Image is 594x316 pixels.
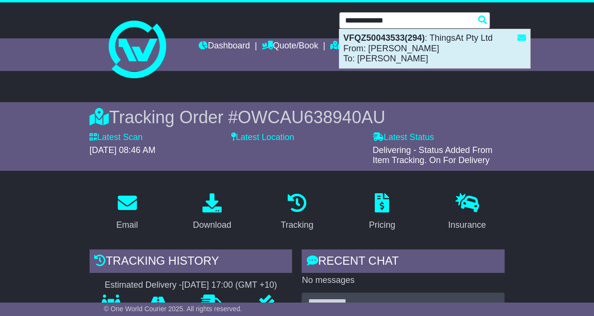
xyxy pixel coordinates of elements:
div: Tracking [280,219,313,232]
div: [DATE] 17:00 (GMT +10) [182,280,277,291]
label: Latest Location [231,132,294,143]
a: Insurance [442,190,492,235]
a: Email [110,190,144,235]
a: Quote/Book [262,38,318,55]
span: [DATE] 08:46 AM [90,145,156,155]
label: Latest Status [372,132,434,143]
a: Pricing [362,190,401,235]
span: Delivering - Status Added From Item Tracking. On For Delivery [372,145,492,165]
div: Estimated Delivery - [90,280,292,291]
span: © One World Courier 2025. All rights reserved. [104,305,242,313]
a: Download [187,190,237,235]
div: Insurance [448,219,486,232]
a: Tracking [330,38,372,55]
div: Download [193,219,231,232]
label: Latest Scan [90,132,143,143]
div: Tracking history [90,249,292,275]
div: RECENT CHAT [302,249,504,275]
div: Tracking Order # [90,107,504,128]
a: Tracking [274,190,319,235]
div: Pricing [369,219,395,232]
p: No messages [302,275,504,286]
a: Dashboard [199,38,250,55]
div: Email [116,219,138,232]
span: OWCAU638940AU [238,107,385,127]
strong: VFQZ50043533(294) [343,33,425,43]
div: : ThingsAt Pty Ltd From: [PERSON_NAME] To: [PERSON_NAME] [339,29,530,68]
